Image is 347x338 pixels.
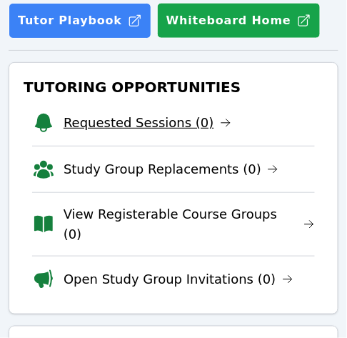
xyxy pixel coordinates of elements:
a: Open Study Group Invitations (0) [64,269,293,289]
a: Tutor Playbook [9,3,151,39]
a: Study Group Replacements (0) [64,159,278,179]
a: View Registerable Course Groups (0) [64,204,315,244]
a: Requested Sessions (0) [64,113,231,133]
button: Whiteboard Home [157,3,321,39]
h3: Tutoring Opportunities [21,74,326,100]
